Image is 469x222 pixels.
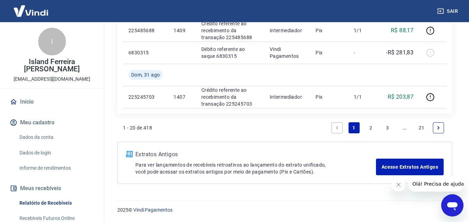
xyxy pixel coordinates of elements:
[270,94,305,100] p: Intermediador
[382,122,393,133] a: Page 3
[8,115,95,130] button: Meu cadastro
[131,71,160,78] span: Dom, 31 ago
[416,122,427,133] a: Page 21
[17,161,95,175] a: Informe de rendimentos
[201,46,259,60] p: Débito referente ao saque 6830315
[436,5,461,18] button: Sair
[433,122,444,133] a: Next page
[174,94,190,100] p: 1407
[17,146,95,160] a: Dados de login
[376,159,444,175] a: Acesse Extratos Antigos
[4,5,58,10] span: Olá! Precisa de ajuda?
[174,27,190,34] p: 1409
[399,122,410,133] a: Jump forward
[316,49,343,56] p: Pix
[392,178,405,192] iframe: Fechar mensagem
[8,0,53,21] img: Vindi
[388,93,414,101] p: R$ 203,87
[354,49,374,56] p: -
[201,20,259,41] p: Crédito referente ao recebimento da transação 225485688
[126,151,133,157] img: ícone
[329,119,447,136] ul: Pagination
[391,26,413,35] p: R$ 88,17
[17,130,95,144] a: Dados da conta
[201,87,259,107] p: Crédito referente ao recebimento da transação 225245703
[128,27,162,34] p: 225485688
[133,207,173,213] a: Vindi Pagamentos
[408,176,463,192] iframe: Mensagem da empresa
[128,94,162,100] p: 225245703
[128,49,162,56] p: 6830315
[349,122,360,133] a: Page 1 is your current page
[354,94,374,100] p: 1/1
[332,122,343,133] a: Previous page
[117,206,452,214] p: 2025 ©
[135,161,376,175] p: Para ver lançamentos de recebíveis retroativos ao lançamento do extrato unificado, você pode aces...
[365,122,376,133] a: Page 2
[14,76,90,83] p: [EMAIL_ADDRESS][DOMAIN_NAME]
[270,27,305,34] p: Intermediador
[8,181,95,196] button: Meus recebíveis
[316,27,343,34] p: Pix
[38,28,66,55] div: I
[17,196,95,210] a: Relatório de Recebíveis
[123,124,152,131] p: 1 - 20 de 418
[8,94,95,109] a: Início
[441,194,463,216] iframe: Botão para abrir a janela de mensagens
[354,27,374,34] p: 1/1
[316,94,343,100] p: Pix
[135,150,376,159] p: Extratos Antigos
[270,46,305,60] p: Vindi Pagamentos
[386,48,413,57] p: -R$ 281,83
[6,58,98,73] p: Island Ferreira [PERSON_NAME]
